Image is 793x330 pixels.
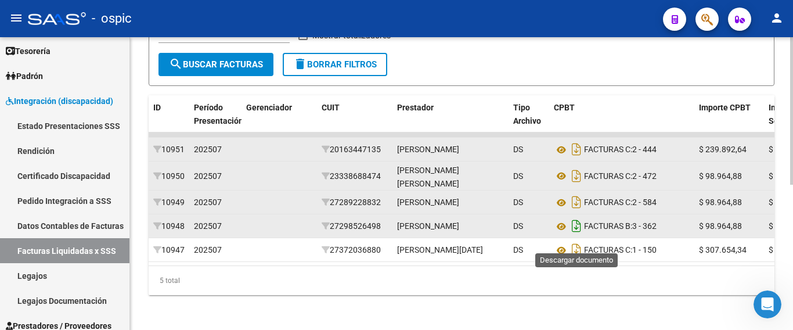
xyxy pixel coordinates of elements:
span: DS [513,145,523,154]
span: $ 98.964,88 [699,221,742,231]
div: [PERSON_NAME] [397,220,459,233]
datatable-header-cell: Importe CPBT [694,95,764,146]
span: Buscar Facturas [169,59,263,70]
mat-icon: menu [9,11,23,25]
div: 20163447135 [322,143,388,156]
i: Descargar documento [569,217,584,235]
span: FACTURAS C: [584,198,632,207]
span: Padrón [6,70,43,82]
div: 10951 [153,143,185,156]
mat-icon: person [770,11,784,25]
i: Descargar documento [569,193,584,211]
span: FACTURAS C: [584,246,632,255]
div: [PERSON_NAME] [397,196,459,209]
button: Buscar Facturas [158,53,273,76]
span: FACTURAS C: [584,171,632,181]
datatable-header-cell: CPBT [549,95,694,146]
span: CUIT [322,103,340,112]
datatable-header-cell: CUIT [317,95,392,146]
div: 23338688474 [322,170,388,183]
div: [PERSON_NAME][DATE] [397,243,483,257]
span: $ 98.964,88 [699,171,742,181]
button: Borrar Filtros [283,53,387,76]
span: 202507 [194,221,222,231]
div: [PERSON_NAME] [397,143,459,156]
div: [PERSON_NAME] [PERSON_NAME] [397,164,504,191]
span: 202507 [194,245,222,254]
span: 202507 [194,145,222,154]
span: $ 307.654,34 [699,245,747,254]
div: 10950 [153,170,185,183]
div: 10949 [153,196,185,209]
span: - ospic [92,6,132,31]
span: FACTURAS B: [584,222,632,231]
div: 3 - 362 [554,217,690,235]
span: 202507 [194,198,222,207]
div: 27372036880 [322,243,388,257]
datatable-header-cell: Prestador [392,95,509,146]
span: DS [513,198,523,207]
datatable-header-cell: Período Presentación [189,95,241,146]
mat-icon: delete [293,57,307,71]
span: Gerenciador [246,103,292,112]
span: CPBT [554,103,575,112]
div: 5 total [149,266,774,295]
datatable-header-cell: Tipo Archivo [509,95,549,146]
div: 10948 [153,220,185,233]
datatable-header-cell: ID [149,95,189,146]
div: 10947 [153,243,185,257]
i: Descargar documento [569,241,584,259]
div: 1 - 150 [554,241,690,259]
span: Borrar Filtros [293,59,377,70]
datatable-header-cell: Gerenciador [241,95,317,146]
span: Período Presentación [194,103,243,125]
span: DS [513,245,523,254]
span: FACTURAS C: [584,145,632,155]
span: $ 98.964,88 [699,198,742,207]
iframe: Intercom live chat [754,290,781,318]
div: 2 - 444 [554,140,690,159]
span: ID [153,103,161,112]
div: 27289228832 [322,196,388,209]
mat-icon: search [169,57,183,71]
div: 27298526498 [322,220,388,233]
div: 2 - 472 [554,167,690,185]
i: Descargar documento [569,140,584,159]
span: DS [513,171,523,181]
span: Importe CPBT [699,103,751,112]
span: Tesorería [6,45,51,58]
span: $ 239.892,64 [699,145,747,154]
span: DS [513,221,523,231]
span: 202507 [194,171,222,181]
div: 2 - 584 [554,193,690,211]
span: Integración (discapacidad) [6,95,113,107]
span: Tipo Archivo [513,103,541,125]
i: Descargar documento [569,167,584,185]
span: Prestador [397,103,434,112]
